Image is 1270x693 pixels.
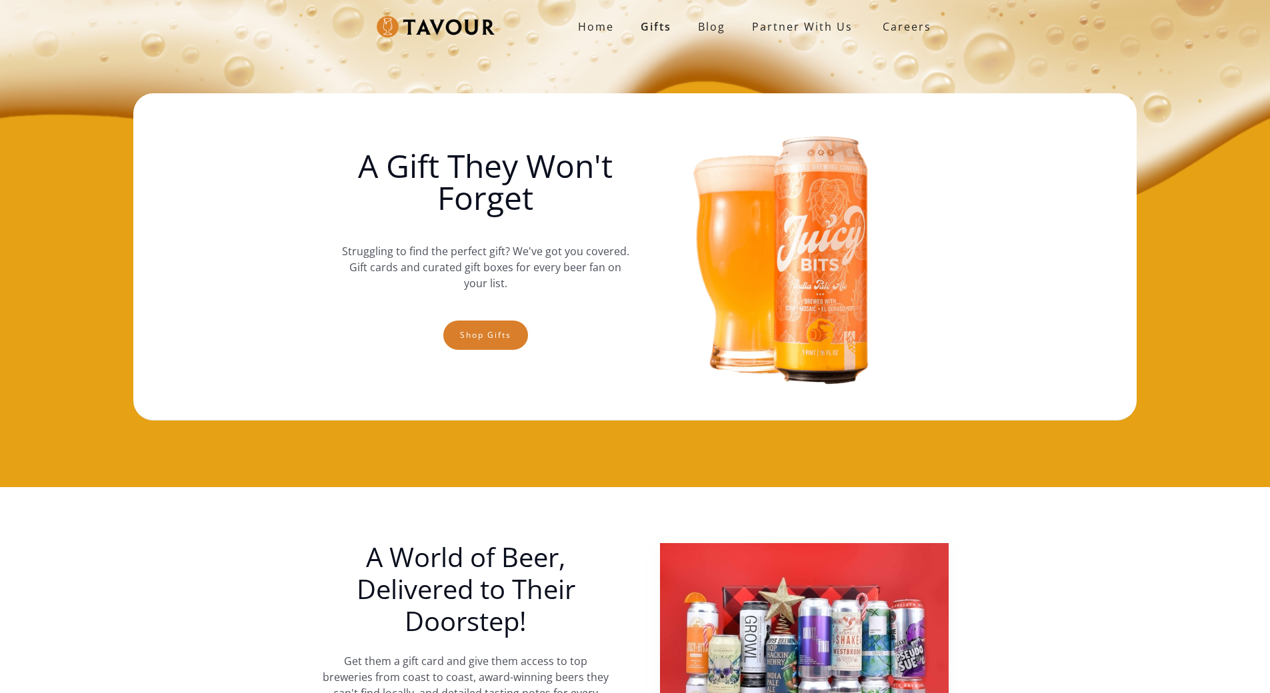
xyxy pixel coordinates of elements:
h1: A Gift They Won't Forget [341,150,629,214]
a: Home [565,13,627,40]
p: Struggling to find the perfect gift? We've got you covered. Gift cards and curated gift boxes for... [341,230,629,305]
strong: Home [578,19,614,34]
a: Careers [866,8,941,45]
strong: Careers [883,13,931,40]
a: Gifts [627,13,685,40]
a: Blog [685,13,739,40]
h1: A World of Beer, Delivered to Their Doorstep! [322,541,610,637]
a: partner with us [739,13,866,40]
a: Shop gifts [443,321,528,350]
